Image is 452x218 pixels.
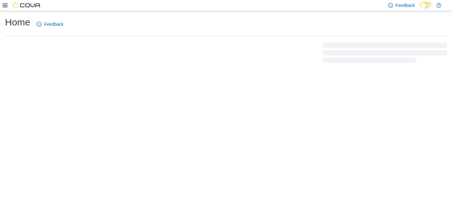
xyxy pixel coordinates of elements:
[420,2,433,8] input: Dark Mode
[34,18,66,30] a: Feedback
[420,8,420,9] span: Dark Mode
[44,21,63,27] span: Feedback
[396,2,415,8] span: Feedback
[323,44,447,64] span: Loading
[13,2,41,8] img: Cova
[5,16,30,29] h1: Home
